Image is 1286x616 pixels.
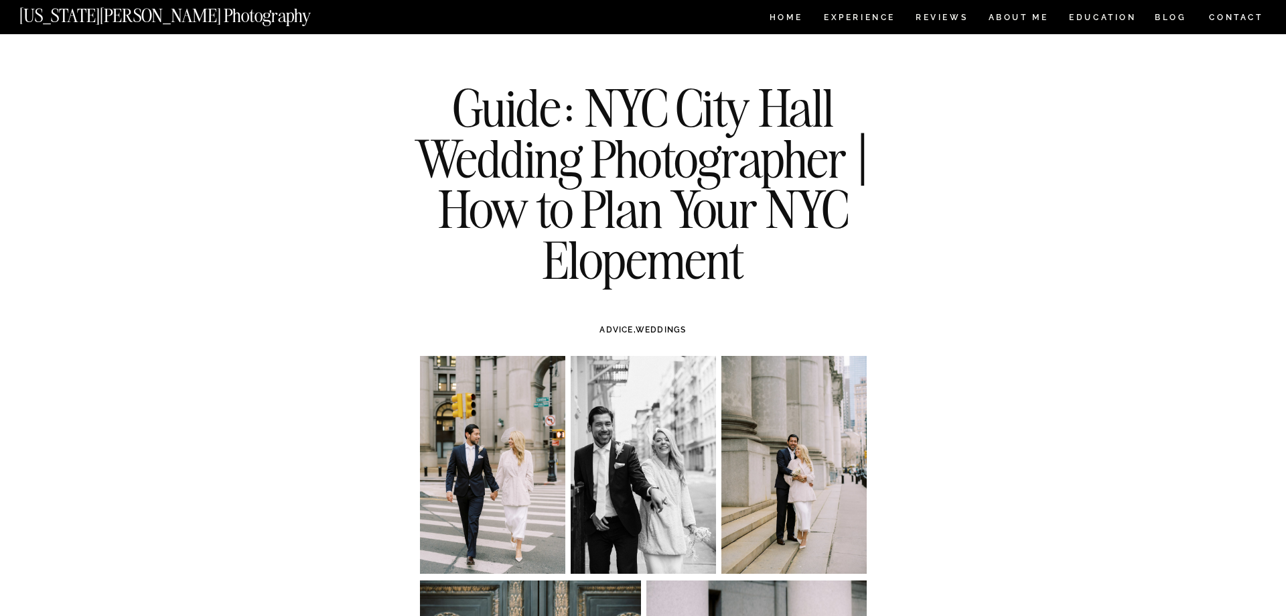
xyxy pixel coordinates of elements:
[1155,13,1187,25] a: BLOG
[420,356,565,574] img: Bride and groom crossing Centre St. i downtown Manhattan after eloping at city hall.
[19,7,356,18] a: [US_STATE][PERSON_NAME] Photography
[988,13,1049,25] a: ABOUT ME
[571,356,716,574] img: Bride and groom outside the Soho Grand by NYC city hall wedding photographer
[824,13,894,25] a: Experience
[721,356,867,574] img: Bride and groom in front of the subway station in downtown Manhattan following their NYC City Hal...
[916,13,966,25] a: REVIEWS
[599,325,633,334] a: ADVICE
[400,82,886,285] h1: Guide: NYC City Hall Wedding Photographer | How to Plan Your NYC Elopement
[1208,10,1264,25] a: CONTACT
[448,324,838,336] h3: ,
[1068,13,1138,25] a: EDUCATION
[767,13,805,25] a: HOME
[636,325,687,334] a: WEDDINGS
